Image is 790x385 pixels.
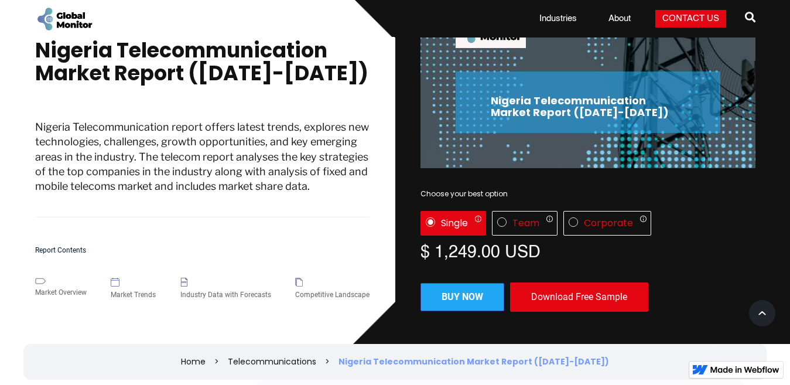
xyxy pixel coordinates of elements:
h5: Report Contents [35,247,370,254]
h2: Nigeria Telecommunication Market Report ([DATE]-[DATE]) [491,95,685,118]
div: Market Trends [111,289,156,301]
img: Made in Webflow [710,366,779,373]
div: $ 1,249.00 USD [420,241,755,259]
p: Nigeria Telecommunication report offers latest trends, explores new technologies, challenges, gro... [35,120,370,217]
a: Home [181,356,206,367]
div: Market Overview [35,287,87,298]
div: > [325,356,330,367]
a: home [35,6,94,32]
div: Team [512,217,539,229]
div: > [214,356,219,367]
a: About [601,13,638,25]
div: Nigeria Telecommunication Market Report ([DATE]-[DATE]) [338,356,609,367]
div: Download Free Sample [510,282,648,312]
div: Corporate [584,217,633,229]
a: Contact Us [655,10,726,28]
div: Single [441,217,468,229]
div: License [420,211,755,236]
div: Choose your best option [420,188,755,200]
span:  [745,9,755,25]
a: Buy now [420,283,504,311]
a: Telecommunications [228,356,316,367]
a:  [745,7,755,30]
div: Industry Data with Forecasts [180,289,271,301]
div: Competitive Landscape [295,289,370,301]
a: Industries [532,13,584,25]
h1: Nigeria Telecommunication Market Report ([DATE]-[DATE]) [35,39,370,96]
